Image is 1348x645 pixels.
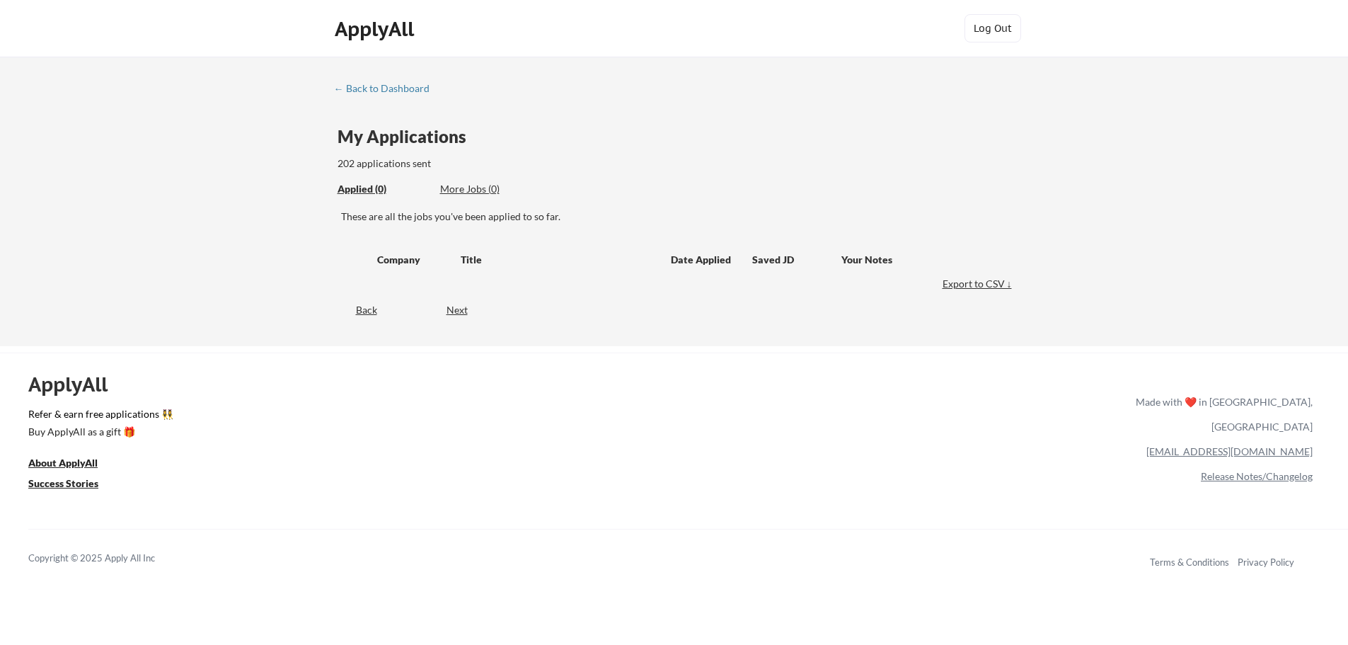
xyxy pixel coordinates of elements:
[334,83,440,97] a: ← Back to Dashboard
[447,303,484,317] div: Next
[752,246,841,272] div: Saved JD
[841,253,1003,267] div: Your Notes
[1201,470,1313,482] a: Release Notes/Changelog
[1146,445,1313,457] a: [EMAIL_ADDRESS][DOMAIN_NAME]
[338,156,611,171] div: 202 applications sent
[1150,556,1229,568] a: Terms & Conditions
[671,253,733,267] div: Date Applied
[461,253,657,267] div: Title
[28,455,117,473] a: About ApplyAll
[334,303,377,317] div: Back
[1238,556,1294,568] a: Privacy Policy
[28,424,170,442] a: Buy ApplyAll as a gift 🎁
[28,476,117,493] a: Success Stories
[28,427,170,437] div: Buy ApplyAll as a gift 🎁
[943,277,1015,291] div: Export to CSV ↓
[440,182,544,196] div: More Jobs (0)
[377,253,448,267] div: Company
[964,14,1021,42] button: Log Out
[28,477,98,489] u: Success Stories
[28,409,840,424] a: Refer & earn free applications 👯‍♀️
[28,552,191,566] div: Copyright © 2025 Apply All Inc
[1130,389,1313,439] div: Made with ❤️ in [GEOGRAPHIC_DATA], [GEOGRAPHIC_DATA]
[440,182,544,197] div: These are job applications we think you'd be a good fit for, but couldn't apply you to automatica...
[335,17,418,41] div: ApplyAll
[334,84,440,93] div: ← Back to Dashboard
[338,182,430,197] div: These are all the jobs you've been applied to so far.
[338,182,430,196] div: Applied (0)
[341,210,1015,224] div: These are all the jobs you've been applied to so far.
[338,128,478,145] div: My Applications
[28,372,124,396] div: ApplyAll
[28,457,98,469] u: About ApplyAll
